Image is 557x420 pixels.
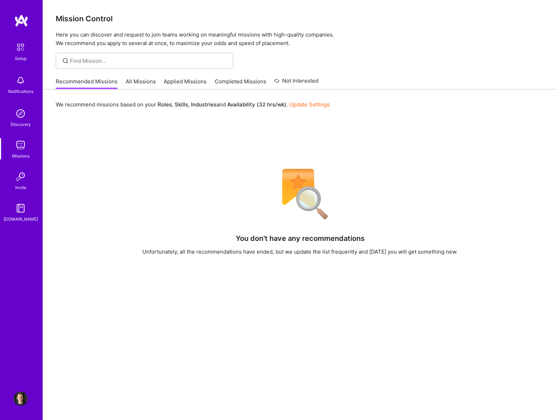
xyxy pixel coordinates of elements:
div: Setup [15,55,27,62]
img: User Avatar [13,392,28,406]
p: We recommend missions based on your , , and . [56,101,330,108]
img: bell [13,73,28,88]
a: Applied Missions [164,78,207,89]
div: Notifications [8,88,33,95]
img: teamwork [13,138,28,152]
img: discovery [13,106,28,121]
a: All Missions [126,78,156,89]
img: logo [14,14,28,27]
div: Missions [12,152,29,160]
a: Recommended Missions [56,78,118,89]
img: setup [13,40,28,55]
div: Invite [15,184,26,191]
a: Update Settings [289,101,330,108]
a: User Avatar [12,392,29,406]
img: guide book [13,201,28,215]
a: Not Interested [274,77,318,89]
input: Find Mission... [70,57,228,65]
div: [DOMAIN_NAME] [4,215,38,223]
img: Invite [13,170,28,184]
b: Availability (32 hrs/wk) [227,101,286,108]
b: Skills [175,101,188,108]
i: icon SearchGrey [61,57,70,65]
b: Industries [191,101,217,108]
div: Unfortunately, all the recommendations have ended, but we update the list frequently and [DATE] y... [142,248,458,255]
h4: You don't have any recommendations [236,234,365,243]
h3: Mission Control [56,14,544,23]
a: Completed Missions [215,78,266,89]
div: Discovery [11,121,31,128]
b: Roles [158,101,172,108]
img: No Results [270,164,330,225]
p: Here you can discover and request to join teams working on meaningful missions with high-quality ... [56,31,544,48]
